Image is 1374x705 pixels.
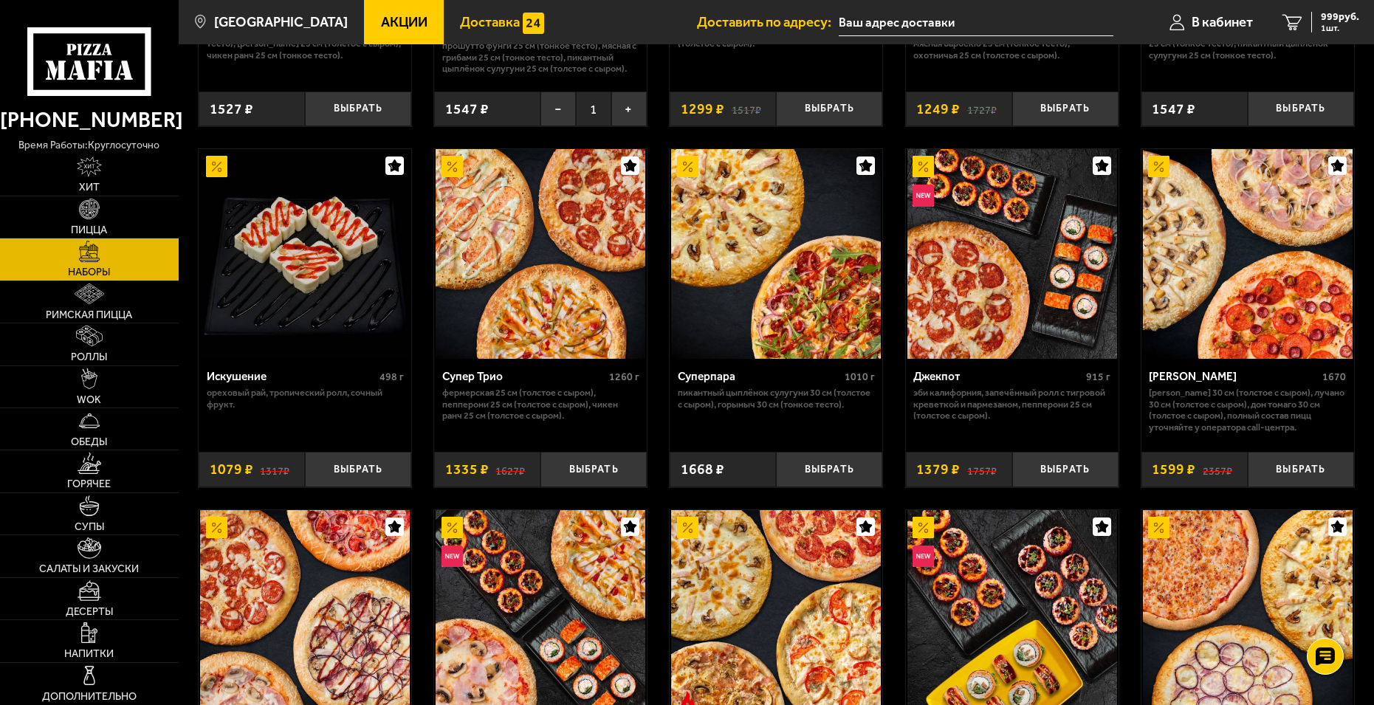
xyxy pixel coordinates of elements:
[523,13,544,34] img: 15daf4d41897b9f0e9f617042186c801.svg
[913,387,1110,422] p: Эби Калифорния, Запечённый ролл с тигровой креветкой и пармезаном, Пепперони 25 см (толстое с сыр...
[776,92,882,126] button: Выбрать
[66,607,113,617] span: Десерты
[260,462,289,476] s: 1317 ₽
[71,437,107,447] span: Обеды
[77,395,101,405] span: WOK
[1141,149,1354,359] a: АкционныйХет Трик
[1149,387,1346,433] p: [PERSON_NAME] 30 см (толстое с сыром), Лучано 30 см (толстое с сыром), Дон Томаго 30 см (толстое ...
[1148,156,1169,177] img: Акционный
[68,267,110,278] span: Наборы
[916,102,960,116] span: 1249 ₽
[199,149,411,359] a: АкционныйИскушение
[913,185,934,206] img: Новинка
[434,149,647,359] a: АкционныйСупер Трио
[1321,12,1359,22] span: 999 руб.
[442,517,463,538] img: Акционный
[1192,16,1253,30] span: В кабинет
[210,102,253,116] span: 1527 ₽
[540,452,647,486] button: Выбрать
[1248,92,1354,126] button: Выбрать
[42,692,137,702] span: Дополнительно
[67,479,111,489] span: Горячее
[732,102,761,116] s: 1517 ₽
[677,156,698,177] img: Акционный
[214,16,348,30] span: [GEOGRAPHIC_DATA]
[442,370,605,384] div: Супер Трио
[1149,370,1319,384] div: [PERSON_NAME]
[609,371,639,383] span: 1260 г
[206,156,227,177] img: Акционный
[1012,92,1119,126] button: Выбрать
[495,462,525,476] s: 1627 ₽
[379,371,404,383] span: 498 г
[1248,452,1354,486] button: Выбрать
[207,387,404,410] p: Ореховый рай, Тропический ролл, Сочный фрукт.
[206,517,227,538] img: Акционный
[46,310,132,320] span: Римская пицца
[442,546,463,567] img: Новинка
[671,149,881,359] img: Суперпара
[1086,371,1110,383] span: 915 г
[305,92,411,126] button: Выбрать
[1012,452,1119,486] button: Выбрать
[460,16,520,30] span: Доставка
[1322,371,1346,383] span: 1670
[611,92,647,126] button: +
[442,387,639,422] p: Фермерская 25 см (толстое с сыром), Пепперони 25 см (толстое с сыром), Чикен Ранч 25 см (толстое ...
[1321,24,1359,32] span: 1 шт.
[839,9,1113,36] input: Ваш адрес доставки
[967,462,997,476] s: 1757 ₽
[39,564,139,574] span: Салаты и закуски
[445,102,489,116] span: 1547 ₽
[71,225,107,235] span: Пицца
[906,149,1119,359] a: АкционныйНовинкаДжекпот
[913,517,934,538] img: Акционный
[697,16,839,30] span: Доставить по адресу:
[916,462,960,476] span: 1379 ₽
[967,102,997,116] s: 1727 ₽
[913,156,934,177] img: Акционный
[305,452,411,486] button: Выбрать
[71,352,107,362] span: Роллы
[576,92,611,126] span: 1
[442,156,463,177] img: Акционный
[913,546,934,567] img: Новинка
[776,452,882,486] button: Выбрать
[381,16,427,30] span: Акции
[845,371,875,383] span: 1010 г
[913,370,1082,384] div: Джекпот
[436,149,645,359] img: Супер Трио
[442,40,639,75] p: Прошутто Фунги 25 см (тонкое тесто), Мясная с грибами 25 см (тонкое тесто), Пикантный цыплёнок су...
[1148,517,1169,538] img: Акционный
[445,462,489,476] span: 1335 ₽
[207,370,376,384] div: Искушение
[907,149,1117,359] img: Джекпот
[1143,149,1353,359] img: Хет Трик
[1152,102,1195,116] span: 1547 ₽
[839,9,1113,36] span: Школьная улица, 60
[64,649,114,659] span: Напитки
[678,387,875,410] p: Пикантный цыплёнок сулугуни 30 см (толстое с сыром), Горыныч 30 см (тонкое тесто).
[681,102,724,116] span: 1299 ₽
[670,149,882,359] a: АкционныйСуперпара
[75,522,104,532] span: Супы
[677,517,698,538] img: Акционный
[540,92,576,126] button: −
[79,182,100,193] span: Хит
[200,149,410,359] img: Искушение
[681,462,724,476] span: 1668 ₽
[1152,462,1195,476] span: 1599 ₽
[210,462,253,476] span: 1079 ₽
[678,370,841,384] div: Суперпара
[1203,462,1232,476] s: 2357 ₽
